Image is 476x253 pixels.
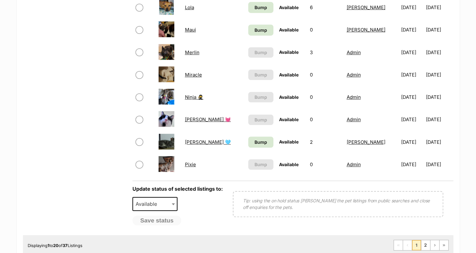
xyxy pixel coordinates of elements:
[255,27,267,33] span: Bump
[346,116,361,122] a: Admin
[185,49,199,55] a: Merlin
[279,5,299,10] span: Available
[248,47,273,58] button: Bump
[279,162,299,167] span: Available
[279,49,299,55] span: Available
[279,117,299,122] span: Available
[248,25,273,36] a: Bump
[255,139,267,145] span: Bump
[346,49,361,55] a: Admin
[279,72,299,77] span: Available
[248,159,273,170] button: Bump
[426,154,452,175] td: [DATE]
[399,42,425,63] td: [DATE]
[426,86,452,108] td: [DATE]
[248,137,273,148] a: Bump
[255,4,267,11] span: Bump
[399,19,425,41] td: [DATE]
[255,116,267,123] span: Bump
[394,240,403,250] span: First page
[48,243,49,248] strong: 1
[248,92,273,102] button: Bump
[243,197,433,211] p: Tip: using the on hold status [PERSON_NAME] the pet listings from public searches and close off e...
[426,19,452,41] td: [DATE]
[255,49,267,56] span: Bump
[185,139,231,145] a: [PERSON_NAME] 🩵
[132,186,223,192] label: Update status of selected listings to:
[53,243,59,248] strong: 20
[248,2,273,13] a: Bump
[399,109,425,130] td: [DATE]
[185,27,196,33] a: Maui
[133,200,163,208] span: Available
[307,154,343,175] td: 0
[412,240,421,250] span: Page 1
[132,197,178,211] span: Available
[63,243,68,248] strong: 37
[248,115,273,125] button: Bump
[185,94,203,100] a: Ninja 🥷
[248,70,273,80] button: Bump
[307,42,343,63] td: 3
[307,64,343,86] td: 0
[346,27,385,33] a: [PERSON_NAME]
[255,94,267,100] span: Bump
[185,72,202,78] a: Miracle
[426,131,452,153] td: [DATE]
[28,243,82,248] span: Displaying to of Listings
[399,154,425,175] td: [DATE]
[307,109,343,130] td: 0
[279,94,299,100] span: Available
[185,4,194,10] a: Lola
[399,86,425,108] td: [DATE]
[394,240,449,250] nav: Pagination
[307,86,343,108] td: 0
[426,64,452,86] td: [DATE]
[399,131,425,153] td: [DATE]
[346,72,361,78] a: Admin
[255,71,267,78] span: Bump
[132,216,182,226] button: Save status
[399,64,425,86] td: [DATE]
[346,139,385,145] a: [PERSON_NAME]
[421,240,430,250] a: Page 2
[346,94,361,100] a: Admin
[426,109,452,130] td: [DATE]
[440,240,448,250] a: Last page
[346,4,385,10] a: [PERSON_NAME]
[426,42,452,63] td: [DATE]
[279,139,299,144] span: Available
[307,131,343,153] td: 2
[185,116,231,122] a: [PERSON_NAME] 💓
[403,240,412,250] span: Previous page
[185,161,196,167] a: Pixie
[307,19,343,41] td: 0
[430,240,439,250] a: Next page
[279,27,299,32] span: Available
[255,161,267,168] span: Bump
[346,161,361,167] a: Admin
